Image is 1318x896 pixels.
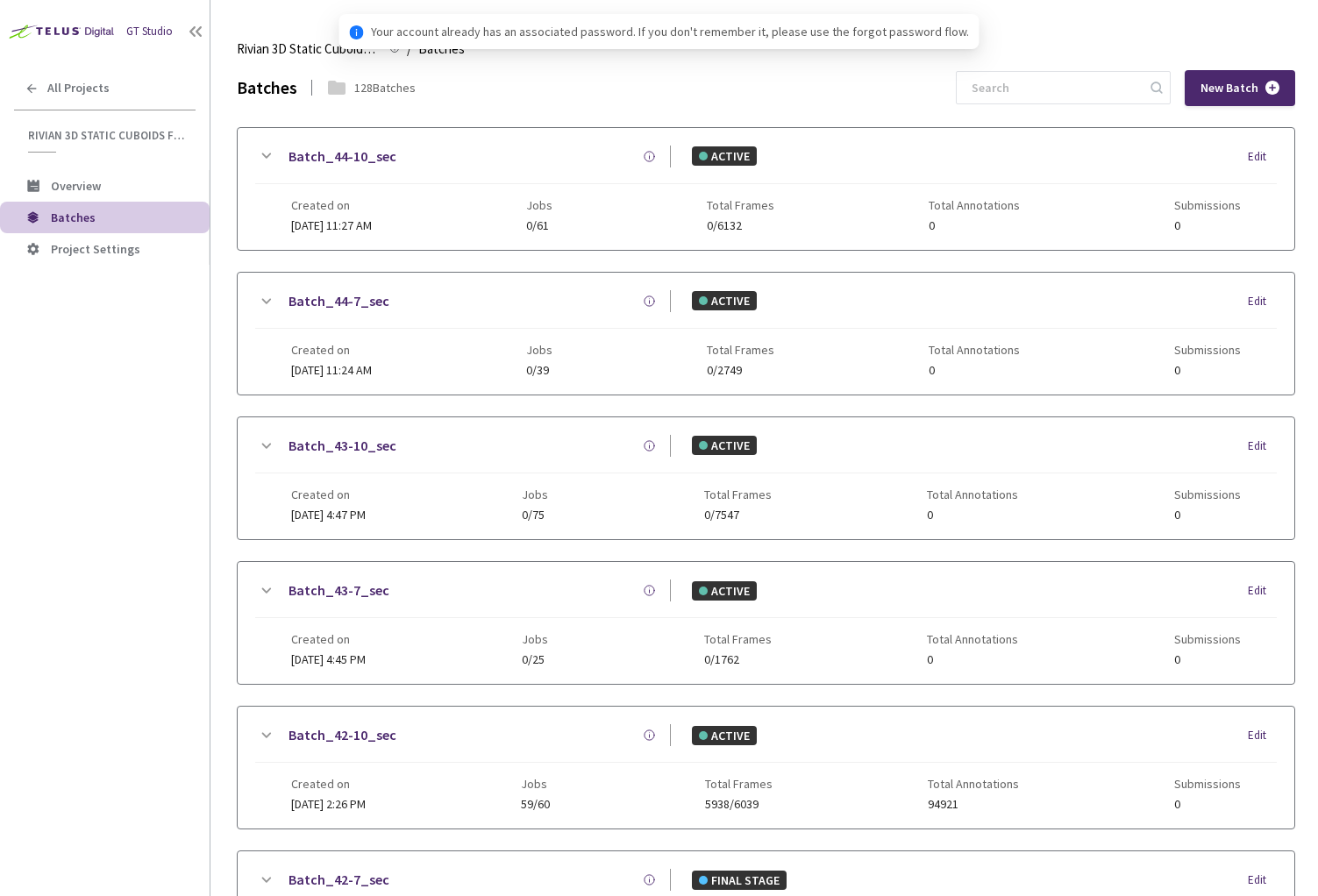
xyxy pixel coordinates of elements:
[1174,219,1241,232] span: 0
[929,364,1020,377] span: 0
[1248,148,1277,166] div: Edit
[522,508,548,522] span: 0/75
[354,78,416,97] div: 128 Batches
[350,25,364,39] span: info-circle
[1174,343,1241,357] span: Submissions
[526,219,552,232] span: 0/61
[1174,364,1241,377] span: 0
[289,146,396,167] a: Batch_44-10_sec
[692,146,757,166] div: ACTIVE
[692,726,757,745] div: ACTIVE
[522,487,548,501] span: Jobs
[929,343,1020,357] span: Total Annotations
[707,198,774,212] span: Total Frames
[291,487,366,501] span: Created on
[927,632,1018,646] span: Total Annotations
[371,22,969,41] span: Your account already has an associated password. If you don't remember it, please use the forgot ...
[28,128,185,143] span: Rivian 3D Static Cuboids fixed[2024-25]
[526,198,552,212] span: Jobs
[1174,487,1241,501] span: Submissions
[291,217,372,233] span: [DATE] 11:27 AM
[1248,871,1277,889] div: Edit
[1174,798,1241,811] span: 0
[927,653,1018,666] span: 0
[291,796,366,812] span: [DATE] 2:26 PM
[522,632,548,646] span: Jobs
[291,651,366,667] span: [DATE] 4:45 PM
[51,178,101,194] span: Overview
[692,291,757,310] div: ACTIVE
[291,632,366,646] span: Created on
[291,777,366,791] span: Created on
[704,632,772,646] span: Total Frames
[291,362,372,378] span: [DATE] 11:24 AM
[928,777,1019,791] span: Total Annotations
[929,219,1020,232] span: 0
[51,210,96,225] span: Batches
[237,74,297,101] div: Batches
[289,435,396,457] a: Batch_43-10_sec
[237,39,379,60] span: Rivian 3D Static Cuboids fixed[2024-25]
[238,707,1294,828] div: Batch_42-10_secACTIVEEditCreated on[DATE] 2:26 PMJobs59/60Total Frames5938/6039Total Annotations9...
[238,417,1294,539] div: Batch_43-10_secACTIVEEditCreated on[DATE] 4:47 PMJobs0/75Total Frames0/7547Total Annotations0Subm...
[1174,508,1241,522] span: 0
[704,487,772,501] span: Total Frames
[526,364,552,377] span: 0/39
[51,241,140,257] span: Project Settings
[47,81,110,96] span: All Projects
[238,128,1294,250] div: Batch_44-10_secACTIVEEditCreated on[DATE] 11:27 AMJobs0/61Total Frames0/6132Total Annotations0Sub...
[929,198,1020,212] span: Total Annotations
[1174,632,1241,646] span: Submissions
[1174,653,1241,666] span: 0
[1174,777,1241,791] span: Submissions
[522,653,548,666] span: 0/25
[289,869,389,891] a: Batch_42-7_sec
[1248,293,1277,310] div: Edit
[707,343,774,357] span: Total Frames
[126,23,173,40] div: GT Studio
[692,581,757,601] div: ACTIVE
[526,343,552,357] span: Jobs
[705,798,773,811] span: 5938/6039
[521,777,550,791] span: Jobs
[1248,437,1277,455] div: Edit
[1248,727,1277,744] div: Edit
[692,436,757,455] div: ACTIVE
[289,290,389,312] a: Batch_44-7_sec
[289,580,389,601] a: Batch_43-7_sec
[705,777,773,791] span: Total Frames
[238,273,1294,395] div: Batch_44-7_secACTIVEEditCreated on[DATE] 11:24 AMJobs0/39Total Frames0/2749Total Annotations0Subm...
[291,343,372,357] span: Created on
[1174,198,1241,212] span: Submissions
[1248,582,1277,600] div: Edit
[707,219,774,232] span: 0/6132
[704,508,772,522] span: 0/7547
[291,507,366,523] span: [DATE] 4:47 PM
[521,798,550,811] span: 59/60
[927,508,1018,522] span: 0
[238,562,1294,684] div: Batch_43-7_secACTIVEEditCreated on[DATE] 4:45 PMJobs0/25Total Frames0/1762Total Annotations0Submi...
[928,798,1019,811] span: 94921
[692,871,787,890] div: FINAL STAGE
[961,72,1148,103] input: Search
[707,364,774,377] span: 0/2749
[704,653,772,666] span: 0/1762
[1200,81,1258,96] span: New Batch
[289,724,396,746] a: Batch_42-10_sec
[927,487,1018,501] span: Total Annotations
[291,198,372,212] span: Created on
